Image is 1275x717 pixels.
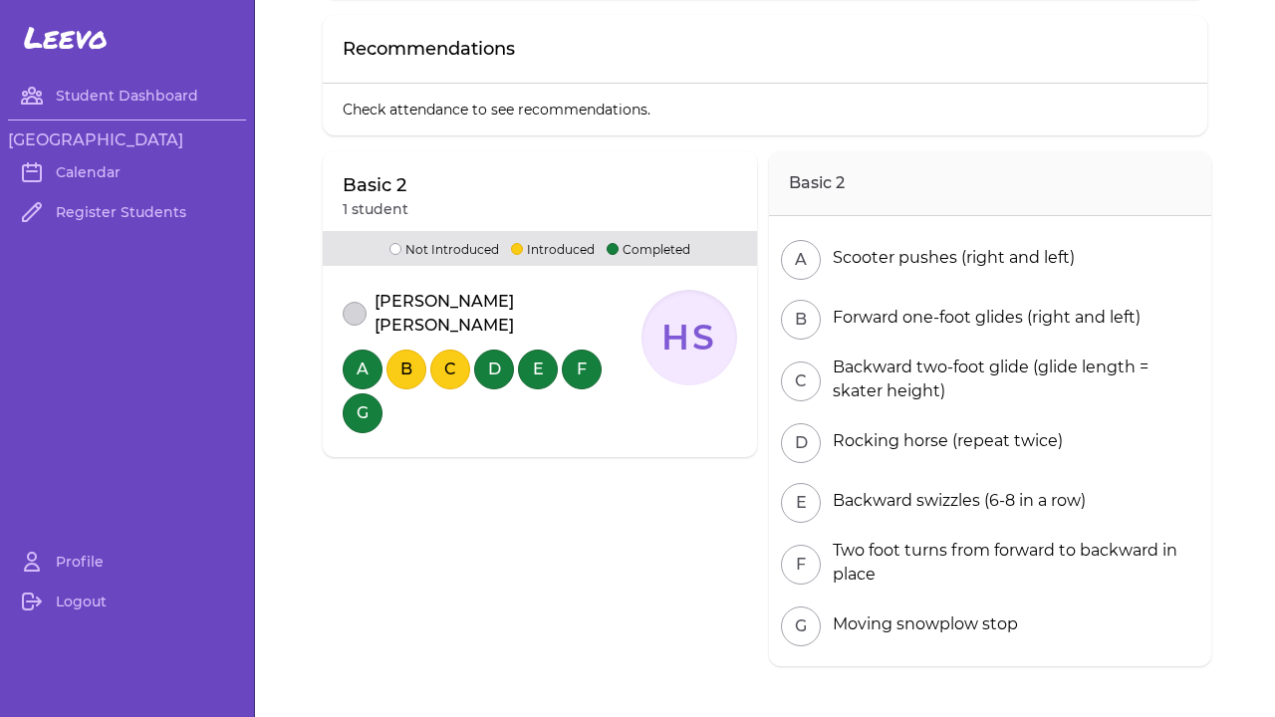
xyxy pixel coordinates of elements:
p: [PERSON_NAME] [PERSON_NAME] [375,290,641,338]
p: Introduced [511,239,595,258]
div: Backward swizzles (6-8 in a row) [825,489,1086,513]
button: A [343,350,382,389]
button: D [781,423,821,463]
span: Leevo [24,20,108,56]
a: Profile [8,542,246,582]
button: G [343,393,382,433]
div: Moving snowplow stop [825,612,1018,636]
button: F [562,350,602,389]
button: attendance [343,302,367,326]
button: E [781,483,821,523]
h2: Basic 2 [769,151,1211,216]
button: D [474,350,514,389]
p: Completed [607,239,690,258]
div: Rocking horse (repeat twice) [825,429,1063,453]
div: Scooter pushes (right and left) [825,246,1075,270]
a: Student Dashboard [8,76,246,116]
p: Recommendations [343,35,515,63]
div: Backward two-foot glide (glide length = skater height) [825,356,1199,403]
div: Two foot turns from forward to backward in place [825,539,1199,587]
button: C [781,361,821,401]
p: Check attendance to see recommendations. [323,84,1207,135]
h3: [GEOGRAPHIC_DATA] [8,128,246,152]
button: A [781,240,821,280]
text: HS [661,317,718,358]
button: E [518,350,558,389]
button: F [781,545,821,585]
p: Basic 2 [343,171,408,199]
div: Forward one-foot glides (right and left) [825,306,1141,330]
button: G [781,606,821,646]
button: B [781,300,821,340]
a: Calendar [8,152,246,192]
a: Register Students [8,192,246,232]
p: Not Introduced [389,239,499,258]
a: Logout [8,582,246,621]
button: B [386,350,426,389]
p: 1 student [343,199,408,219]
button: C [430,350,470,389]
